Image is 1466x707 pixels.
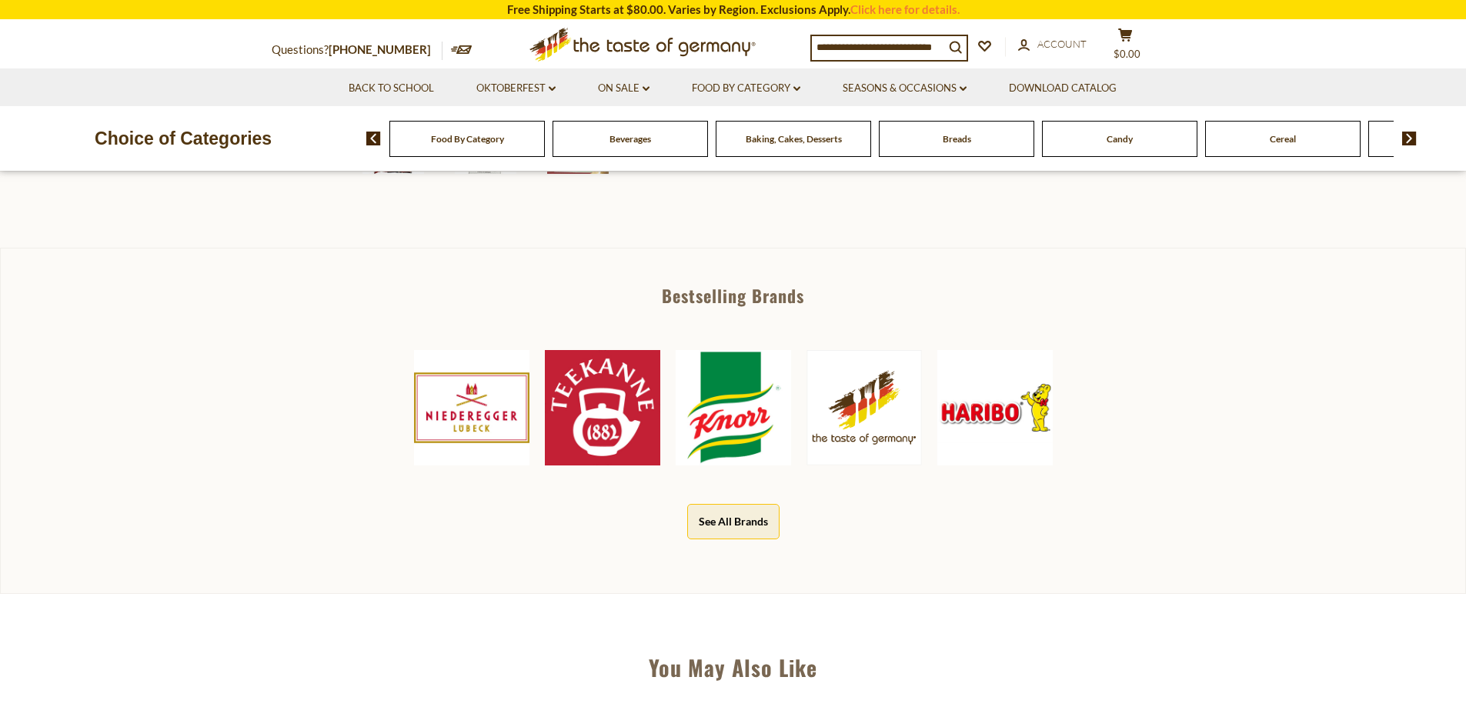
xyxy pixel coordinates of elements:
[199,632,1268,695] div: You May Also Like
[843,80,967,97] a: Seasons & Occasions
[806,350,922,465] img: The Taste of Germany
[476,80,556,97] a: Oktoberfest
[349,80,434,97] a: Back to School
[746,133,842,145] a: Baking, Cakes, Desserts
[1270,133,1296,145] a: Cereal
[1103,28,1149,66] button: $0.00
[609,133,651,145] a: Beverages
[676,350,791,465] img: Knorr
[1009,80,1117,97] a: Download Catalog
[1402,132,1417,145] img: next arrow
[329,42,431,56] a: [PHONE_NUMBER]
[850,2,960,16] a: Click here for details.
[692,80,800,97] a: Food By Category
[366,132,381,145] img: previous arrow
[1037,38,1087,50] span: Account
[1018,36,1087,53] a: Account
[687,504,780,539] button: See All Brands
[937,350,1053,465] img: Haribo
[598,80,650,97] a: On Sale
[414,350,529,465] img: Niederegger
[545,350,660,465] img: Teekanne
[943,133,971,145] a: Breads
[272,40,442,60] p: Questions?
[431,133,504,145] a: Food By Category
[1107,133,1133,145] a: Candy
[1114,48,1140,60] span: $0.00
[1,287,1465,304] div: Bestselling Brands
